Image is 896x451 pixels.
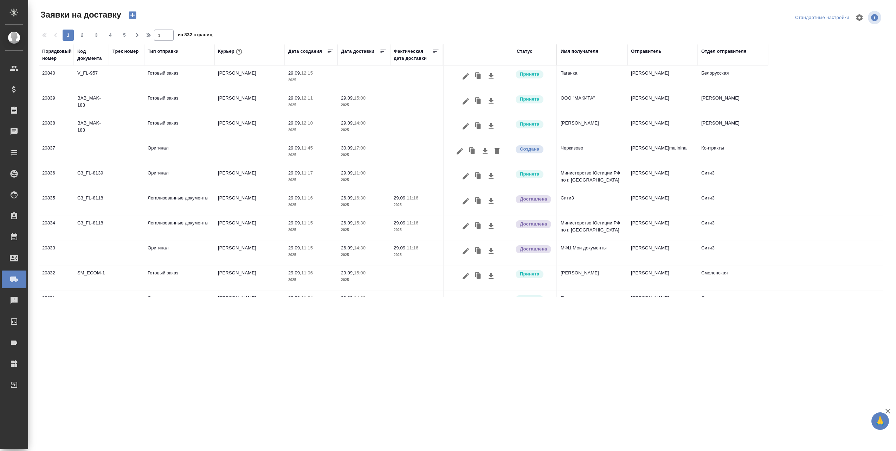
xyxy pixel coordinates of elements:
[341,245,354,250] p: 26.09,
[557,291,627,316] td: Посольство
[301,295,313,300] p: 11:04
[105,32,116,39] span: 4
[341,227,387,234] p: 2025
[341,252,387,259] p: 2025
[472,170,485,183] button: Клонировать
[288,252,334,259] p: 2025
[627,216,698,241] td: [PERSON_NAME]
[39,266,74,291] td: 20832
[394,202,439,209] p: 2025
[627,291,698,316] td: [PERSON_NAME]
[354,295,366,300] p: 14:00
[472,120,485,133] button: Клонировать
[557,241,627,266] td: МФЦ Мои документы
[341,102,387,109] p: 2025
[288,102,334,109] p: 2025
[460,120,472,133] button: Редактировать
[515,70,553,79] div: Курьер назначен
[407,245,418,250] p: 11:16
[39,116,74,141] td: 20838
[91,30,102,41] button: 3
[288,220,301,225] p: 29.09,
[214,116,285,141] td: [PERSON_NAME]
[515,220,553,229] div: Документы доставлены, фактическая дата доставки проставиться автоматически
[557,141,627,166] td: Черкизово
[214,91,285,116] td: [PERSON_NAME]
[460,269,472,283] button: Редактировать
[341,177,387,184] p: 2025
[288,227,334,234] p: 2025
[74,66,109,91] td: V_FL-957
[301,220,313,225] p: 11:15
[460,70,472,83] button: Редактировать
[515,195,553,204] div: Документы доставлены, фактическая дата доставки проставиться автоматически
[407,195,418,201] p: 11:16
[144,141,214,166] td: Оригинал
[288,48,322,55] div: Дата создания
[520,171,539,178] p: Принята
[301,145,313,151] p: 11:45
[394,220,407,225] p: 29.09,
[301,245,313,250] p: 11:15
[472,195,485,208] button: Клонировать
[214,191,285,216] td: [PERSON_NAME]
[515,170,553,179] div: Курьер назначен
[627,91,698,116] td: [PERSON_NAME]
[91,32,102,39] span: 3
[479,145,491,158] button: Скачать
[144,191,214,216] td: Легализованные документы
[39,66,74,91] td: 20840
[144,166,214,191] td: Оригинал
[460,294,472,308] button: Редактировать
[288,120,301,126] p: 29.09,
[407,220,418,225] p: 11:16
[288,195,301,201] p: 29.09,
[485,294,497,308] button: Скачать
[698,116,768,141] td: [PERSON_NAME]
[631,48,662,55] div: Отправитель
[515,95,553,104] div: Курьер назначен
[698,291,768,316] td: Смоленская
[341,170,354,176] p: 29.09,
[288,145,301,151] p: 29.09,
[124,9,141,21] button: Создать
[698,141,768,166] td: Контракты
[341,295,354,300] p: 29.09,
[557,166,627,191] td: Министерство Юстиции РФ по г. [GEOGRAPHIC_DATA]
[112,48,139,55] div: Трек номер
[341,152,387,159] p: 2025
[178,31,212,41] span: из 832 страниц
[341,145,354,151] p: 30.09,
[39,141,74,166] td: 20837
[144,66,214,91] td: Готовый заказ
[793,12,851,23] div: split button
[454,145,466,158] button: Редактировать
[460,195,472,208] button: Редактировать
[698,241,768,266] td: Сити3
[698,216,768,241] td: Сити3
[119,30,130,41] button: 5
[698,266,768,291] td: Смоленская
[74,216,109,241] td: C3_FL-8118
[144,291,214,316] td: Легализованные документы
[460,220,472,233] button: Редактировать
[520,71,539,78] p: Принята
[557,191,627,216] td: Сити3
[354,145,366,151] p: 17:00
[214,66,285,91] td: [PERSON_NAME]
[341,277,387,284] p: 2025
[394,245,407,250] p: 29.09,
[394,227,439,234] p: 2025
[288,295,301,300] p: 29.09,
[485,120,497,133] button: Скачать
[868,11,883,24] span: Посмотреть информацию
[354,170,366,176] p: 11:00
[39,241,74,266] td: 20833
[288,152,334,159] p: 2025
[354,245,366,250] p: 14:30
[472,95,485,108] button: Клонировать
[557,91,627,116] td: ООО "МАКИТА"
[144,266,214,291] td: Готовый заказ
[485,170,497,183] button: Скачать
[39,216,74,241] td: 20834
